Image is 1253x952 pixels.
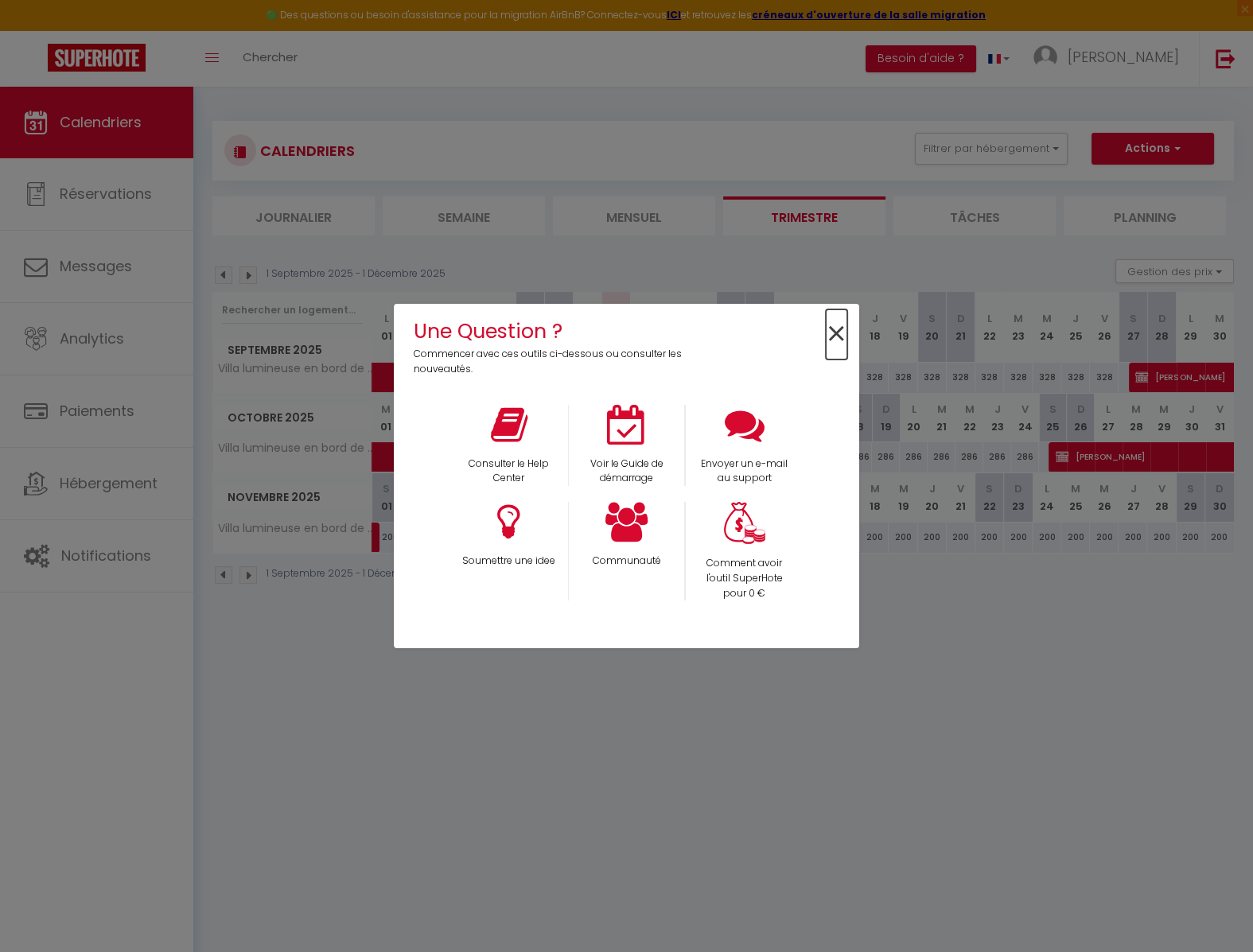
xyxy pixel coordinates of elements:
[697,556,793,601] p: Comment avoir l'outil SuperHote pour 0 €
[461,554,558,569] p: Soumettre une idee
[579,554,675,569] p: Communauté
[579,457,675,487] p: Voir le Guide de démarrage
[826,317,847,352] button: Close
[13,6,60,54] button: Ouvrir le widget de chat LiveChat
[414,347,693,377] p: Commencer avec ces outils ci-dessous ou consulter les nouveautés.
[826,309,847,359] span: ×
[461,457,558,487] p: Consulter le Help Center
[724,502,765,544] img: Money bag
[697,457,793,487] p: Envoyer un e-mail au support
[414,316,693,347] h4: Une Question ?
